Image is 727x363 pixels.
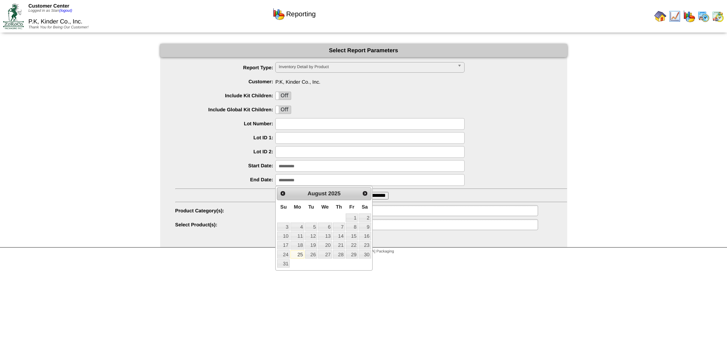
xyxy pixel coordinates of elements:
[175,79,276,84] label: Customer:
[276,106,291,114] label: Off
[290,223,304,231] a: 4
[286,10,316,18] span: Reporting
[290,241,304,249] a: 18
[362,190,368,196] span: Next
[346,241,358,249] a: 22
[359,241,371,249] a: 23
[321,204,329,210] span: Wednesday
[290,250,304,259] a: 25
[360,189,370,198] a: Next
[294,204,301,210] span: Monday
[346,213,358,222] a: 1
[277,223,290,231] a: 3
[280,190,286,196] span: Prev
[290,232,304,240] a: 11
[175,163,276,168] label: Start Date:
[305,250,317,259] a: 26
[175,65,276,70] label: Report Type:
[359,250,371,259] a: 30
[333,223,345,231] a: 7
[333,232,345,240] a: 14
[669,10,681,22] img: line_graph.gif
[654,10,666,22] img: home.gif
[279,62,454,72] span: Inventory Detail by Product
[275,92,291,100] div: OnOff
[318,232,332,240] a: 13
[333,241,345,249] a: 21
[318,241,332,249] a: 20
[175,93,276,98] label: Include Kit Children:
[308,204,314,210] span: Tuesday
[683,10,695,22] img: graph.gif
[175,177,276,182] label: End Date:
[346,232,358,240] a: 15
[318,223,332,231] a: 6
[175,149,276,154] label: Lot ID 2:
[273,8,285,20] img: graph.gif
[277,259,290,268] a: 31
[697,10,710,22] img: calendarprod.gif
[175,222,276,227] label: Select Product(s):
[277,250,290,259] a: 24
[346,223,358,231] a: 8
[318,250,332,259] a: 27
[336,204,342,210] span: Thursday
[277,241,290,249] a: 17
[275,106,291,114] div: OnOff
[276,92,291,100] label: Off
[333,250,345,259] a: 28
[359,223,371,231] a: 9
[175,208,276,213] label: Product Category(s):
[307,191,326,197] span: August
[175,135,276,140] label: Lot ID 1:
[359,232,371,240] a: 16
[305,232,317,240] a: 12
[277,232,290,240] a: 10
[712,10,724,22] img: calendarinout.gif
[175,121,276,126] label: Lot Number:
[305,223,317,231] a: 5
[28,19,83,25] span: P.K, Kinder Co., Inc.
[280,204,287,210] span: Sunday
[59,9,72,13] a: (logout)
[28,3,69,9] span: Customer Center
[305,241,317,249] a: 19
[359,213,371,222] a: 2
[175,76,567,85] span: P.K, Kinder Co., Inc.
[28,25,89,30] span: Thank You for Being Our Customer!
[160,44,567,57] div: Select Report Parameters
[346,250,358,259] a: 29
[328,191,341,197] span: 2025
[175,107,276,112] label: Include Global Kit Children:
[349,204,354,210] span: Friday
[278,189,288,198] a: Prev
[3,3,24,29] img: ZoRoCo_Logo(Green%26Foil)%20jpg.webp
[28,9,72,13] span: Logged in as Starr
[362,204,368,210] span: Saturday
